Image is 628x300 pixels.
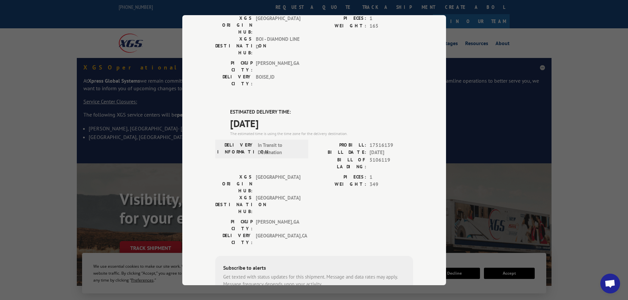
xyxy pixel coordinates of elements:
[314,22,366,30] label: WEIGHT:
[223,273,405,288] div: Get texted with status updates for this shipment. Message and data rates may apply. Message frequ...
[256,232,300,246] span: [GEOGRAPHIC_DATA] , CA
[370,156,413,170] span: 5106119
[370,22,413,30] span: 165
[370,15,413,22] span: 1
[314,149,366,156] label: BILL DATE:
[314,141,366,149] label: PROBILL:
[215,15,253,36] label: XGS ORIGIN HUB:
[256,15,300,36] span: [GEOGRAPHIC_DATA]
[215,194,253,215] label: XGS DESTINATION HUB:
[215,73,253,87] label: DELIVERY CITY:
[600,274,620,293] a: Open chat
[256,60,300,73] span: [PERSON_NAME] , GA
[215,218,253,232] label: PICKUP CITY:
[256,73,300,87] span: BOISE , ID
[370,181,413,188] span: 349
[256,218,300,232] span: [PERSON_NAME] , GA
[256,194,300,215] span: [GEOGRAPHIC_DATA]
[258,141,302,156] span: In Transit to Destination
[370,141,413,149] span: 17516139
[215,232,253,246] label: DELIVERY CITY:
[223,263,405,273] div: Subscribe to alerts
[314,15,366,22] label: PIECES:
[230,130,413,136] div: The estimated time is using the time zone for the delivery destination.
[215,60,253,73] label: PICKUP CITY:
[370,173,413,181] span: 1
[230,108,413,116] label: ESTIMATED DELIVERY TIME:
[215,36,253,56] label: XGS DESTINATION HUB:
[314,156,366,170] label: BILL OF LADING:
[314,173,366,181] label: PIECES:
[256,173,300,194] span: [GEOGRAPHIC_DATA]
[370,149,413,156] span: [DATE]
[230,116,413,130] span: [DATE]
[314,181,366,188] label: WEIGHT:
[217,141,254,156] label: DELIVERY INFORMATION:
[256,36,300,56] span: BOI - DIAMOND LINE D
[215,173,253,194] label: XGS ORIGIN HUB:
